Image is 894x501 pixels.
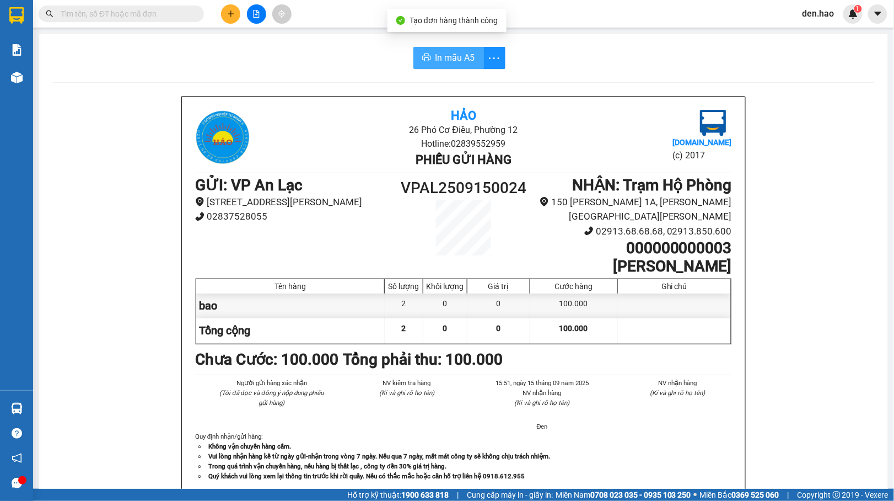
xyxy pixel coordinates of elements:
[401,491,449,499] strong: 1900 633 818
[195,176,303,194] b: GỬI : VP An Lạc
[46,10,53,18] span: search
[247,4,266,24] button: file-add
[467,294,530,318] div: 0
[673,148,732,162] li: (c) 2017
[103,41,461,55] li: Hotline: 02839552959
[195,197,204,206] span: environment
[14,80,121,98] b: GỬI : VP An Lạc
[673,138,732,147] b: [DOMAIN_NAME]
[195,110,250,165] img: logo.jpg
[396,176,531,200] h1: VPAL2509150024
[195,350,338,369] b: Chưa Cước : 100.000
[195,212,204,221] span: phone
[385,294,423,318] div: 2
[401,324,406,333] span: 2
[531,224,732,239] li: 02913.68.68.68, 02913.850.600
[199,282,381,291] div: Tên hàng
[700,489,779,501] span: Miền Bắc
[278,10,286,18] span: aim
[252,10,260,18] span: file-add
[12,453,22,463] span: notification
[732,491,779,499] strong: 0369 525 060
[422,53,431,63] span: printer
[451,109,476,122] b: Hảo
[12,478,22,488] span: message
[848,9,858,19] img: icon-new-feature
[584,226,594,236] span: phone
[353,378,462,388] li: NV kiểm tra hàng
[199,324,250,337] span: Tổng cộng
[515,399,570,407] i: (Kí và ghi rõ họ tên)
[284,123,642,137] li: 26 Phó Cơ Điều, Phường 12
[195,209,396,224] li: 02837528055
[284,137,642,151] li: Hotline: 02839552959
[11,403,23,414] img: warehouse-icon
[531,239,732,258] h1: 000000000003
[496,324,500,333] span: 0
[423,294,467,318] div: 0
[457,489,459,501] span: |
[11,72,23,83] img: warehouse-icon
[470,282,527,291] div: Giá trị
[220,389,324,407] i: (Tôi đã đọc và đồng ý nộp dung phiếu gửi hàng)
[196,294,385,318] div: bao
[856,5,860,13] span: 1
[590,491,691,499] strong: 0708 023 035 - 0935 103 250
[14,14,69,69] img: logo.jpg
[217,378,326,388] li: Người gửi hàng xác nhận
[531,257,732,276] h1: [PERSON_NAME]
[443,324,447,333] span: 0
[833,491,841,499] span: copyright
[396,16,405,25] span: check-circle
[11,44,23,56] img: solution-icon
[343,350,503,369] b: Tổng phải thu: 100.000
[208,452,550,460] strong: Vui lòng nhận hàng kể từ ngày gửi-nhận trong vòng 7 ngày. Nếu qua 7 ngày, mất mát công ty sẽ khôn...
[227,10,235,18] span: plus
[195,431,732,481] div: Quy định nhận/gửi hàng :
[347,489,449,501] span: Hỗ trợ kỹ thuật:
[484,51,505,65] span: more
[694,493,697,497] span: ⚪️
[416,153,511,167] b: Phiếu gửi hàng
[272,4,292,24] button: aim
[530,294,618,318] div: 100.000
[794,7,843,20] span: den.hao
[540,197,549,206] span: environment
[650,389,705,397] i: (Kí và ghi rõ họ tên)
[61,8,191,20] input: Tìm tên, số ĐT hoặc mã đơn
[413,47,484,69] button: printerIn mẫu A5
[556,489,691,501] span: Miền Nam
[854,5,862,13] sup: 1
[467,489,553,501] span: Cung cấp máy in - giấy in:
[387,282,420,291] div: Số lượng
[873,9,883,19] span: caret-down
[572,176,732,194] b: NHẬN : Trạm Hộ Phòng
[379,389,434,397] i: (Kí và ghi rõ họ tên)
[788,489,789,501] span: |
[221,4,240,24] button: plus
[621,282,728,291] div: Ghi chú
[410,16,498,25] span: Tạo đơn hàng thành công
[488,422,597,431] li: Đen
[488,378,597,388] li: 15:51, ngày 15 tháng 09 năm 2025
[559,324,588,333] span: 100.000
[103,27,461,41] li: 26 Phó Cơ Điều, Phường 12
[9,7,24,24] img: logo-vxr
[700,110,726,136] img: logo.jpg
[623,378,733,388] li: NV nhận hàng
[483,47,505,69] button: more
[208,472,525,480] strong: Quý khách vui lòng xem lại thông tin trước khi rời quầy. Nếu có thắc mắc hoặc cần hỗ trợ liên hệ ...
[435,51,475,65] span: In mẫu A5
[426,282,464,291] div: Khối lượng
[868,4,887,24] button: caret-down
[488,388,597,398] li: NV nhận hàng
[533,282,615,291] div: Cước hàng
[195,195,396,210] li: [STREET_ADDRESS][PERSON_NAME]
[12,428,22,439] span: question-circle
[531,195,732,224] li: 150 [PERSON_NAME] 1A, [PERSON_NAME][GEOGRAPHIC_DATA][PERSON_NAME]
[208,443,291,450] strong: Không vận chuyển hàng cấm.
[208,462,446,470] strong: Trong quá trình vận chuyển hàng, nếu hàng bị thất lạc , công ty đền 30% giá trị hàng.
